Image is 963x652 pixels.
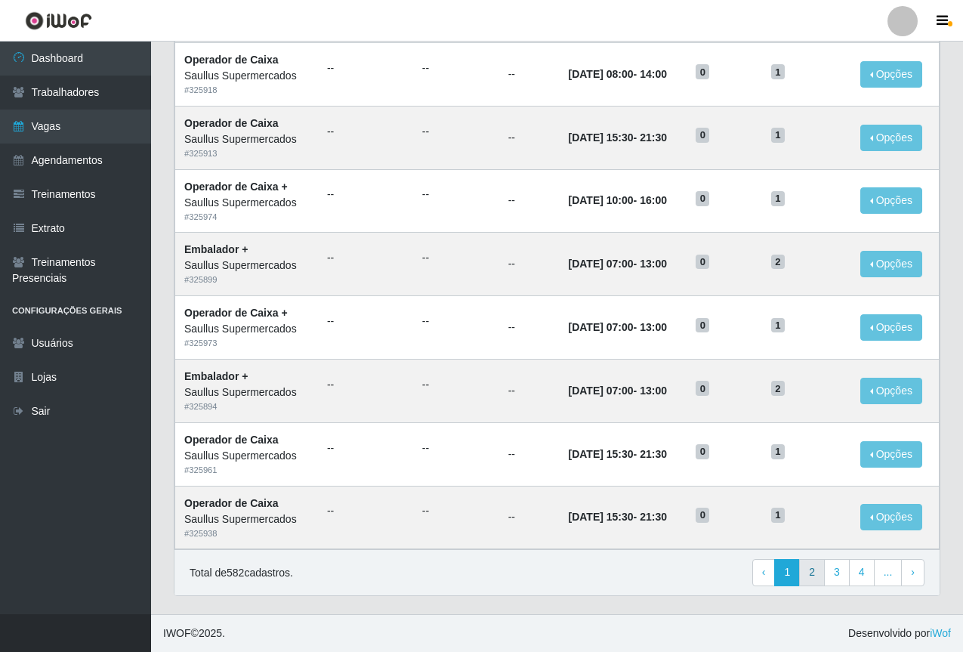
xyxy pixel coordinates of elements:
[327,60,404,76] ul: --
[184,117,279,129] strong: Operador de Caixa
[569,194,667,206] strong: -
[860,378,922,404] button: Opções
[499,422,560,486] td: --
[849,559,875,586] a: 4
[569,448,667,460] strong: -
[184,321,309,337] div: Saullus Supermercados
[422,187,490,202] ul: --
[184,385,309,400] div: Saullus Supermercados
[163,627,191,639] span: IWOF
[569,511,634,523] time: [DATE] 15:30
[640,194,667,206] time: 16:00
[499,106,560,169] td: --
[184,337,309,350] div: # 325973
[327,314,404,329] ul: --
[771,508,785,523] span: 1
[911,566,915,578] span: ›
[640,511,667,523] time: 21:30
[327,503,404,519] ul: --
[569,131,667,144] strong: -
[327,250,404,266] ul: --
[569,321,667,333] strong: -
[422,377,490,393] ul: --
[874,559,903,586] a: ...
[771,128,785,143] span: 1
[860,251,922,277] button: Opções
[860,441,922,468] button: Opções
[499,233,560,296] td: --
[499,296,560,360] td: --
[774,559,800,586] a: 1
[752,559,776,586] a: Previous
[640,258,667,270] time: 13:00
[184,195,309,211] div: Saullus Supermercados
[184,181,288,193] strong: Operador de Caixa +
[696,191,709,206] span: 0
[184,147,309,160] div: # 325913
[901,559,924,586] a: Next
[696,381,709,396] span: 0
[860,504,922,530] button: Opções
[184,211,309,224] div: # 325974
[640,321,667,333] time: 13:00
[184,273,309,286] div: # 325899
[184,258,309,273] div: Saullus Supermercados
[569,194,634,206] time: [DATE] 10:00
[25,11,92,30] img: CoreUI Logo
[640,448,667,460] time: 21:30
[499,169,560,233] td: --
[569,258,667,270] strong: -
[640,68,667,80] time: 14:00
[184,511,309,527] div: Saullus Supermercados
[569,385,667,397] strong: -
[569,321,634,333] time: [DATE] 07:00
[422,440,490,456] ul: --
[696,64,709,79] span: 0
[569,68,634,80] time: [DATE] 08:00
[184,307,288,319] strong: Operador de Caixa +
[848,626,951,641] span: Desenvolvido por
[696,128,709,143] span: 0
[499,359,560,422] td: --
[696,255,709,270] span: 0
[771,191,785,206] span: 1
[184,84,309,97] div: # 325918
[696,444,709,459] span: 0
[327,440,404,456] ul: --
[569,511,667,523] strong: -
[184,68,309,84] div: Saullus Supermercados
[752,559,924,586] nav: pagination
[640,385,667,397] time: 13:00
[327,187,404,202] ul: --
[327,377,404,393] ul: --
[422,250,490,266] ul: --
[696,318,709,333] span: 0
[499,42,560,106] td: --
[860,61,922,88] button: Opções
[184,434,279,446] strong: Operador de Caixa
[771,255,785,270] span: 2
[860,125,922,151] button: Opções
[930,627,951,639] a: iWof
[696,508,709,523] span: 0
[762,566,766,578] span: ‹
[184,400,309,413] div: # 325894
[190,565,293,581] p: Total de 582 cadastros.
[422,314,490,329] ul: --
[771,64,785,79] span: 1
[184,54,279,66] strong: Operador de Caixa
[569,131,634,144] time: [DATE] 15:30
[184,448,309,464] div: Saullus Supermercados
[799,559,825,586] a: 2
[184,464,309,477] div: # 325961
[569,68,667,80] strong: -
[163,626,225,641] span: © 2025 .
[569,385,634,397] time: [DATE] 07:00
[422,124,490,140] ul: --
[184,131,309,147] div: Saullus Supermercados
[860,314,922,341] button: Opções
[184,370,248,382] strong: Embalador +
[184,243,248,255] strong: Embalador +
[422,503,490,519] ul: --
[824,559,850,586] a: 3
